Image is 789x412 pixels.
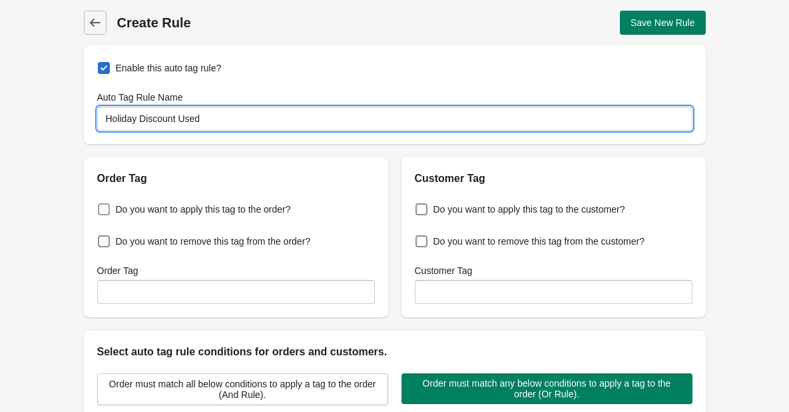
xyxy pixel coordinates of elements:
span: Do you want to remove this tag from the order? [116,235,311,248]
span: Do you want to apply this tag to the customer? [433,203,625,216]
span: Order must match any below conditions to apply a tag to the order (Or Rule). [412,378,682,399]
span: Do you want to apply this tag to the order? [116,203,291,216]
button: Order must match all below conditions to apply a tag to the order (And Rule). [97,373,388,405]
span: Save New Rule [631,17,695,28]
h2: Customer Tag [415,171,692,187]
h1: Create Rule [117,13,395,32]
h2: Order Tag [97,171,375,187]
label: Customer Tag [415,264,473,277]
label: Order Tag [97,264,138,277]
span: Enable this auto tag rule? [116,61,222,75]
button: Save New Rule [620,11,706,35]
button: Order must match any below conditions to apply a tag to the order (Or Rule). [401,373,692,404]
span: Order must match all below conditions to apply a tag to the order (And Rule). [109,379,377,400]
h2: Select auto tag rule conditions for orders and customers. [97,344,692,360]
span: Do you want to remove this tag from the customer? [433,235,645,248]
label: Auto Tag Rule Name [97,91,183,104]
